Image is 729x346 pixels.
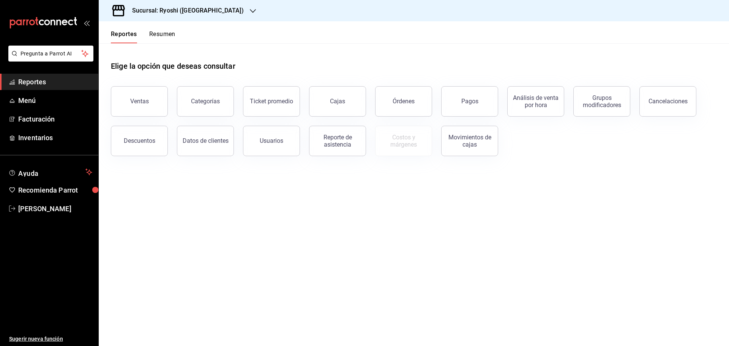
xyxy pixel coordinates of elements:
div: Categorías [191,98,220,105]
button: Reporte de asistencia [309,126,366,156]
div: Costos y márgenes [380,134,427,148]
button: Reportes [111,30,137,43]
span: Facturación [18,114,92,124]
div: Movimientos de cajas [446,134,493,148]
div: Usuarios [260,137,283,144]
button: Análisis de venta por hora [507,86,564,117]
span: Recomienda Parrot [18,185,92,195]
div: Reporte de asistencia [314,134,361,148]
span: Pregunta a Parrot AI [21,50,82,58]
div: Órdenes [393,98,415,105]
div: Ticket promedio [250,98,293,105]
span: Inventarios [18,133,92,143]
h1: Elige la opción que deseas consultar [111,60,235,72]
button: Categorías [177,86,234,117]
div: Cancelaciones [649,98,688,105]
div: Pagos [461,98,478,105]
button: Resumen [149,30,175,43]
button: Contrata inventarios para ver este reporte [375,126,432,156]
span: [PERSON_NAME] [18,204,92,214]
div: Descuentos [124,137,155,144]
span: Reportes [18,77,92,87]
button: Pregunta a Parrot AI [8,46,93,62]
button: open_drawer_menu [84,20,90,26]
button: Cancelaciones [639,86,696,117]
button: Movimientos de cajas [441,126,498,156]
a: Pregunta a Parrot AI [5,55,93,63]
div: Cajas [330,97,346,106]
button: Usuarios [243,126,300,156]
div: Análisis de venta por hora [512,94,559,109]
button: Pagos [441,86,498,117]
span: Menú [18,95,92,106]
span: Ayuda [18,167,82,177]
div: Datos de clientes [183,137,229,144]
button: Grupos modificadores [573,86,630,117]
div: Grupos modificadores [578,94,625,109]
div: Ventas [130,98,149,105]
button: Datos de clientes [177,126,234,156]
div: navigation tabs [111,30,175,43]
a: Cajas [309,86,366,117]
button: Descuentos [111,126,168,156]
span: Sugerir nueva función [9,335,92,343]
button: Órdenes [375,86,432,117]
button: Ticket promedio [243,86,300,117]
h3: Sucursal: Ryoshi ([GEOGRAPHIC_DATA]) [126,6,244,15]
button: Ventas [111,86,168,117]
